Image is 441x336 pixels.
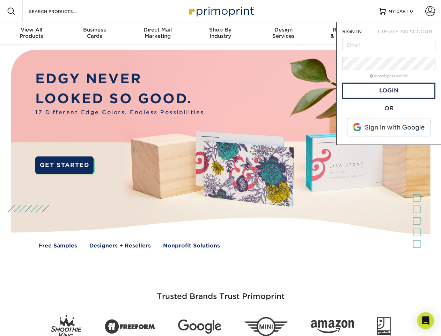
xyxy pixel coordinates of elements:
div: Cards [63,27,126,39]
a: Direct MailMarketing [126,22,189,45]
a: Resources& Templates [315,22,378,45]
span: Design [252,27,315,33]
a: Login [342,83,435,99]
input: SEARCH PRODUCTS..... [28,7,96,15]
a: BusinessCards [63,22,126,45]
h3: Trusted Brands Trust Primoprint [16,275,425,309]
img: Google [178,320,221,334]
span: Direct Mail [126,27,189,33]
a: DesignServices [252,22,315,45]
span: CREATE AN ACCOUNT [378,29,435,34]
span: MY CART [389,8,409,14]
img: Primoprint [186,3,256,19]
a: Designers + Resellers [89,242,151,250]
p: EDGY NEVER [35,69,206,89]
span: 0 [410,9,413,14]
img: Goodwill [377,317,391,336]
div: Industry [189,27,252,39]
a: Free Samples [39,242,77,250]
img: Amazon [311,320,354,334]
a: GET STARTED [35,156,94,174]
div: OR [342,104,435,113]
span: Business [63,27,126,33]
a: Shop ByIndustry [189,22,252,45]
span: SIGN IN [342,29,362,34]
span: Shop By [189,27,252,33]
a: Nonprofit Solutions [163,242,220,250]
span: 17 Different Edge Colors. Endless Possibilities. [35,108,206,117]
p: LOOKED SO GOOD. [35,89,206,109]
div: Open Intercom Messenger [417,312,434,329]
div: & Templates [315,27,378,39]
div: Marketing [126,27,189,39]
div: Services [252,27,315,39]
iframe: Google Customer Reviews [2,315,59,334]
input: Email [342,38,435,51]
span: Resources [315,27,378,33]
a: forgot password? [370,74,408,78]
